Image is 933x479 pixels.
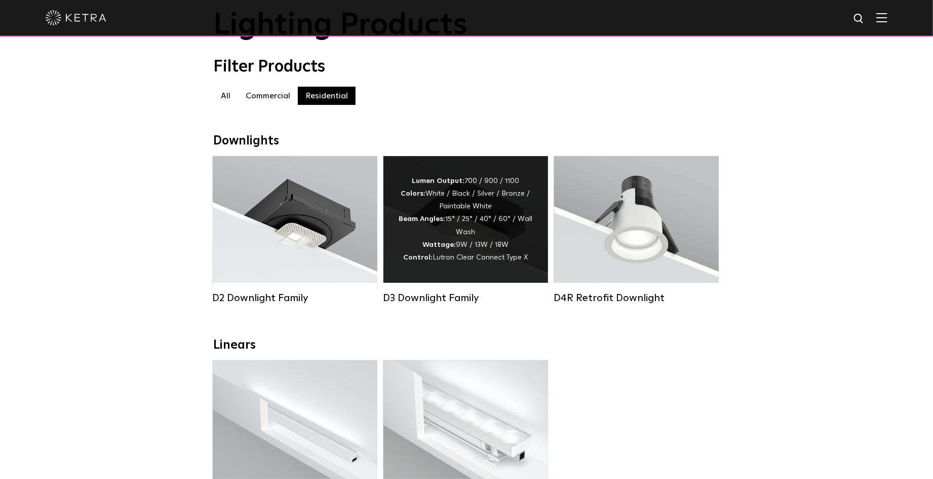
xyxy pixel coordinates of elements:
div: Filter Products [213,57,720,77]
div: D4R Retrofit Downlight [554,292,719,304]
label: All [213,87,238,105]
strong: Colors: [401,190,426,197]
img: search icon [853,13,866,25]
div: Linears [213,338,720,353]
div: 700 / 900 / 1100 White / Black / Silver / Bronze / Paintable White 15° / 25° / 40° / 60° / Wall W... [399,175,533,264]
a: D4R Retrofit Downlight Lumen Output:800Colors:White / BlackBeam Angles:15° / 25° / 40° / 60°Watta... [554,156,719,304]
a: D3 Downlight Family Lumen Output:700 / 900 / 1100Colors:White / Black / Silver / Bronze / Paintab... [383,156,548,304]
strong: Lumen Output: [412,177,464,185]
strong: Beam Angles: [399,215,445,223]
div: Downlights [213,134,720,149]
label: Commercial [238,87,298,105]
div: D2 Downlight Family [213,292,377,304]
img: ketra-logo-2019-white [46,10,106,25]
label: Residential [298,87,356,105]
a: D2 Downlight Family Lumen Output:1200Colors:White / Black / Gloss Black / Silver / Bronze / Silve... [213,156,377,304]
span: Lutron Clear Connect Type X [433,254,528,261]
strong: Control: [403,254,433,261]
strong: Wattage: [422,241,456,248]
div: D3 Downlight Family [383,292,548,304]
img: Hamburger%20Nav.svg [876,13,887,22]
